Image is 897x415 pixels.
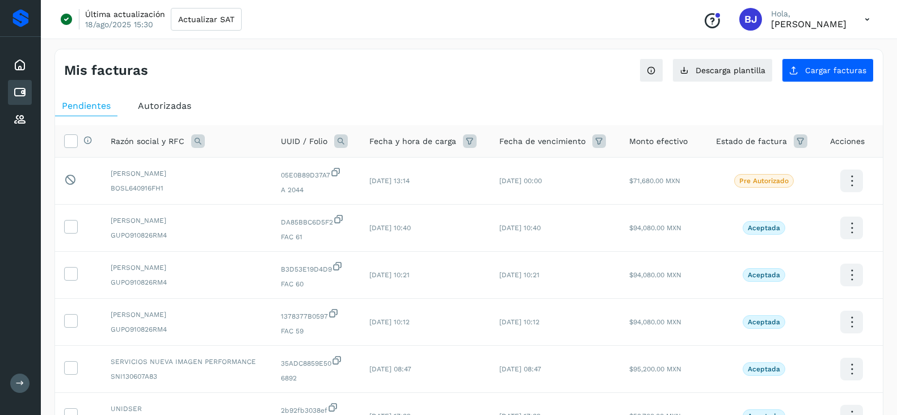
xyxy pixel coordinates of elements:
span: UUID / Folio [281,135,327,147]
h4: Mis facturas [64,62,148,79]
div: Inicio [8,53,32,78]
span: Autorizadas [138,100,191,111]
span: Descarga plantilla [696,66,765,74]
button: Actualizar SAT [171,8,242,31]
p: Pre Autorizado [739,177,789,185]
span: Fecha y hora de carga [369,135,456,147]
span: Cargar facturas [805,66,866,74]
span: GUPO910826RM4 [111,324,263,334]
span: [PERSON_NAME] [111,262,263,273]
span: B3D53E19D4D9 [281,261,351,274]
span: SNI130607A83 [111,371,263,382]
span: [DATE] 10:21 [369,271,410,279]
span: Actualizar SAT [178,15,234,23]
div: Cuentas por pagar [8,80,32,105]
span: A 2044 [281,185,351,195]
span: SERVICIOS NUEVA IMAGEN PERFORMANCE [111,357,263,367]
p: Aceptada [748,365,780,373]
span: [DATE] 10:40 [369,224,411,232]
span: [DATE] 13:14 [369,177,410,185]
span: Estado de factura [716,135,787,147]
span: [DATE] 10:40 [499,224,541,232]
span: 6892 [281,373,351,383]
span: [PERSON_NAME] [111,310,263,320]
span: Pendientes [62,100,111,111]
span: GUPO910826RM4 [111,277,263,287]
span: FAC 60 [281,279,351,289]
span: [DATE] 08:47 [499,365,541,373]
span: [PERSON_NAME] [111,215,263,226]
span: 35ADC8859E50 [281,355,351,369]
span: FAC 61 [281,232,351,242]
span: $94,080.00 MXN [629,318,681,326]
span: [DATE] 10:12 [499,318,540,326]
span: Acciones [830,135,865,147]
span: $94,080.00 MXN [629,224,681,232]
span: [DATE] 00:00 [499,177,542,185]
span: [DATE] 08:47 [369,365,411,373]
span: $94,080.00 MXN [629,271,681,279]
p: Aceptada [748,271,780,279]
p: 18/ago/2025 15:30 [85,19,153,29]
p: Brayant Javier Rocha Martinez [771,19,847,29]
button: Cargar facturas [782,58,874,82]
button: Descarga plantilla [672,58,773,82]
span: [PERSON_NAME] [111,168,263,179]
span: DA85BBC6D5F2 [281,214,351,227]
span: FAC 59 [281,326,351,336]
div: Proveedores [8,107,32,132]
span: $95,200.00 MXN [629,365,681,373]
span: Razón social y RFC [111,135,184,147]
span: Monto efectivo [629,135,688,147]
p: Última actualización [85,9,165,19]
p: Aceptada [748,318,780,326]
span: GUPO910826RM4 [111,230,263,240]
p: Hola, [771,9,847,19]
p: Aceptada [748,224,780,232]
span: $71,680.00 MXN [629,177,680,185]
span: BOSL640916FH1 [111,183,263,193]
span: 05E0B89D37A7 [281,167,351,180]
span: UNIDSER [111,404,263,414]
span: Fecha de vencimiento [499,135,586,147]
span: [DATE] 10:12 [369,318,410,326]
span: [DATE] 10:21 [499,271,540,279]
span: 1378377B0597 [281,308,351,321]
